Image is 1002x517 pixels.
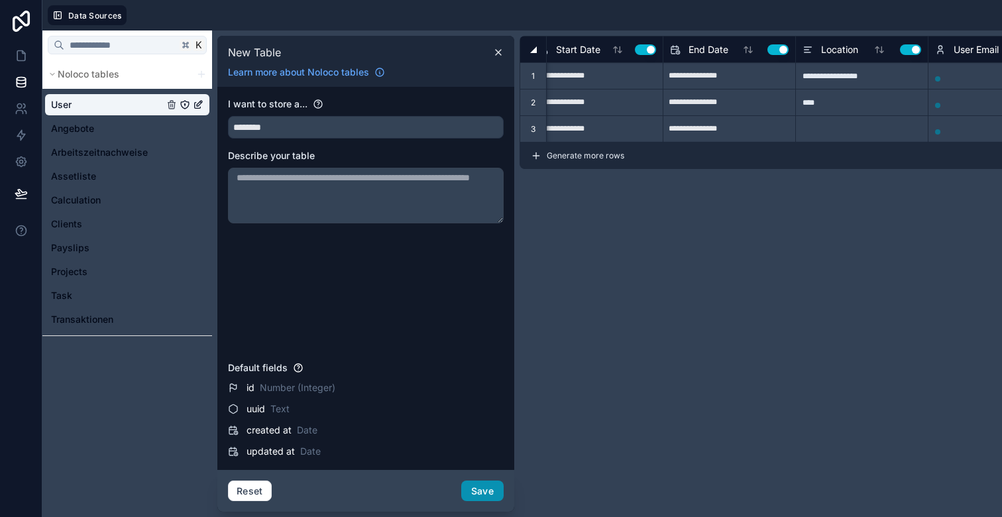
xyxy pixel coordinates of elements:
[45,213,209,235] div: Clients
[954,43,999,56] span: User Email
[520,115,546,142] div: 3
[531,143,624,168] button: Generate more rows
[270,402,290,416] span: Text
[461,481,504,502] button: Save
[51,194,164,207] a: Calculation
[547,150,624,161] span: Generate more rows
[51,313,113,326] span: Transaktionen
[297,424,317,437] span: Date
[51,241,89,255] span: Payslips
[45,65,191,84] button: Noloco tables
[228,362,288,373] span: Default fields
[45,142,209,163] div: Arbeitszeitnachweise
[51,313,164,326] a: Transaktionen
[51,170,164,183] a: Assetliste
[45,261,209,282] div: Projects
[58,68,119,81] span: Noloco tables
[228,66,369,79] span: Learn more about Noloco tables
[247,445,295,458] span: updated at
[68,11,122,21] span: Data Sources
[45,118,209,139] div: Angebote
[51,289,72,302] span: Task
[45,285,209,306] div: Task
[48,5,127,25] button: Data Sources
[51,217,82,231] span: Clients
[51,217,164,231] a: Clients
[223,66,390,79] a: Learn more about Noloco tables
[51,98,72,111] span: User
[300,445,321,458] span: Date
[51,265,87,278] span: Projects
[247,402,265,416] span: uuid
[51,146,148,159] span: Arbeitszeitnachweise
[228,98,307,109] span: I want to store a...
[51,241,164,255] a: Payslips
[51,265,164,278] a: Projects
[45,190,209,211] div: Calculation
[51,122,94,135] span: Angebote
[194,40,203,50] span: K
[228,481,272,502] button: Reset
[51,146,164,159] a: Arbeitszeitnachweise
[45,237,209,258] div: Payslips
[689,43,728,56] span: End Date
[45,166,209,187] div: Assetliste
[51,170,96,183] span: Assetliste
[51,194,101,207] span: Calculation
[520,62,546,89] div: 1
[260,381,335,394] span: Number (Integer)
[556,43,600,56] span: Start Date
[228,44,281,60] span: New Table
[51,289,164,302] a: Task
[51,98,164,111] a: User
[247,381,254,394] span: id
[520,89,546,115] div: 2
[821,43,858,56] span: Location
[247,424,292,437] span: created at
[45,309,209,330] div: Transaktionen
[51,122,164,135] a: Angebote
[228,150,315,161] span: Describe your table
[45,94,209,115] div: User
